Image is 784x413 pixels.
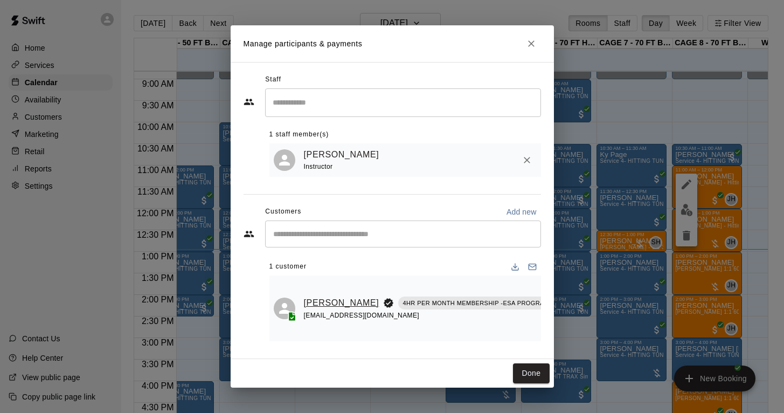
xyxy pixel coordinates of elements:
[517,150,537,170] button: Remove
[524,258,541,276] button: Email participants
[513,363,549,383] button: Done
[244,229,254,239] svg: Customers
[269,126,329,143] span: 1 staff member(s)
[304,148,379,162] a: [PERSON_NAME]
[265,221,541,247] div: Start typing to search customers...
[383,298,394,308] svg: Booking Owner
[304,312,420,319] span: [EMAIL_ADDRESS][DOMAIN_NAME]
[244,97,254,107] svg: Staff
[507,258,524,276] button: Download list
[269,258,307,276] span: 1 customer
[265,88,541,117] div: Search staff
[304,296,379,310] a: [PERSON_NAME]
[265,203,301,221] span: Customers
[265,71,281,88] span: Staff
[244,38,363,50] p: Manage participants & payments
[304,163,333,170] span: Instructor
[502,203,541,221] button: Add new
[403,299,675,308] p: 4HR PER MONTH MEMBERSHIP -ESA PROGRAM (MONTHLY OR QUARTERLY OR ANNUAL)
[507,206,537,217] p: Add new
[274,149,295,171] div: John Havird
[274,298,295,319] div: Aiden Budd
[522,34,541,53] button: Close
